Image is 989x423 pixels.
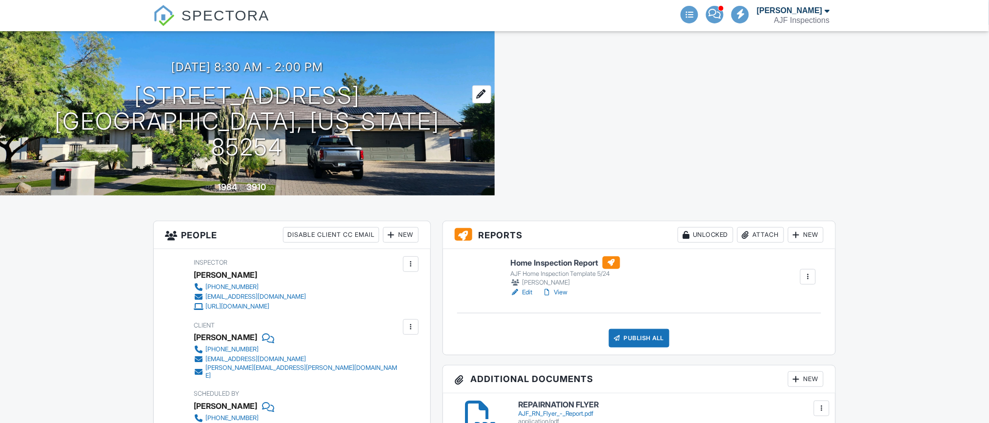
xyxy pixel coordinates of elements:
a: [EMAIL_ADDRESS][DOMAIN_NAME] [194,292,306,302]
div: [EMAIL_ADDRESS][DOMAIN_NAME] [206,293,306,301]
div: AJF Home Inspection Template 5/24 [510,270,620,278]
h6: Home Inspection Report [510,256,620,269]
div: Disable Client CC Email [283,227,379,243]
img: The Best Home Inspection Software - Spectora [153,5,175,26]
div: [EMAIL_ADDRESS][DOMAIN_NAME] [206,355,306,363]
h1: [STREET_ADDRESS] [GEOGRAPHIC_DATA], [US_STATE] 85254 [16,83,479,160]
a: Home Inspection Report AJF Home Inspection Template 5/24 [PERSON_NAME] [510,256,620,288]
div: [PHONE_NUMBER] [206,346,259,353]
span: Inspector [194,259,228,266]
div: [PERSON_NAME] [757,6,822,16]
div: [URL][DOMAIN_NAME] [206,303,270,310]
a: [PERSON_NAME][EMAIL_ADDRESS][PERSON_NAME][DOMAIN_NAME] [194,364,401,380]
div: [PERSON_NAME] [194,330,258,345]
div: Attach [737,227,784,243]
a: SPECTORA [153,15,270,33]
h6: REPAIRNATION FLYER [518,401,824,409]
div: New [788,227,824,243]
h3: Reports [443,221,836,249]
div: AJF_RN_Flyer_-_Report.pdf [518,410,824,418]
a: [PHONE_NUMBER] [194,413,306,423]
span: sq. ft. [267,184,281,192]
span: SPECTORA [182,5,270,25]
div: [PERSON_NAME][EMAIL_ADDRESS][PERSON_NAME][DOMAIN_NAME] [206,364,401,380]
div: AJF Inspections [774,16,830,25]
div: 1984 [218,182,237,192]
div: Publish All [609,329,670,347]
h3: [DATE] 8:30 am - 2:00 pm [171,60,323,74]
div: [PHONE_NUMBER] [206,414,259,422]
h3: People [154,221,430,249]
div: Unlocked [678,227,733,243]
h3: Additional Documents [443,365,836,393]
div: [PERSON_NAME] [194,268,258,282]
div: [PERSON_NAME] [194,399,258,413]
span: Client [194,322,215,329]
a: Edit [510,288,532,297]
div: New [788,371,824,387]
a: [EMAIL_ADDRESS][DOMAIN_NAME] [194,354,401,364]
div: [PHONE_NUMBER] [206,283,259,291]
a: [PHONE_NUMBER] [194,345,401,354]
span: Scheduled By [194,390,240,397]
a: [URL][DOMAIN_NAME] [194,302,306,311]
div: [PERSON_NAME] [510,278,620,288]
a: View [542,288,567,297]
span: Built [205,184,216,192]
div: New [383,227,419,243]
a: [PHONE_NUMBER] [194,282,306,292]
div: 3910 [246,182,266,192]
